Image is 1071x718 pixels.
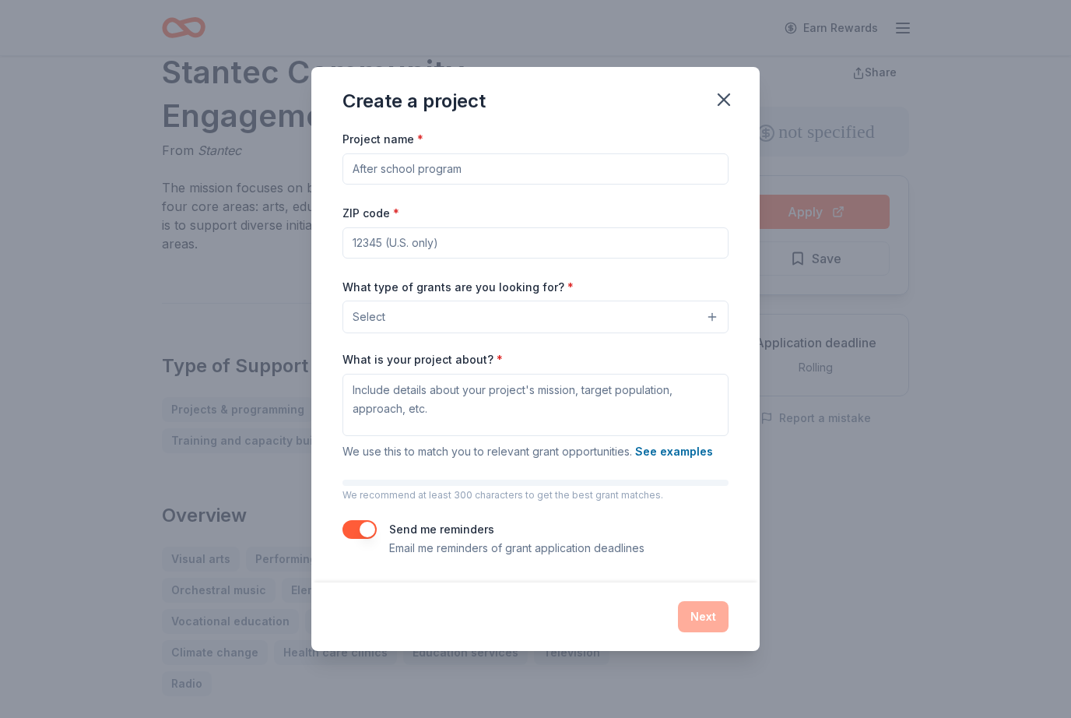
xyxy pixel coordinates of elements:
span: Select [353,308,385,326]
button: Select [342,301,729,333]
input: 12345 (U.S. only) [342,227,729,259]
p: Email me reminders of grant application deadlines [389,539,644,558]
label: ZIP code [342,206,399,221]
label: Project name [342,132,423,147]
span: We use this to match you to relevant grant opportunities. [342,445,713,458]
label: Send me reminders [389,523,494,536]
label: What is your project about? [342,352,503,368]
label: What type of grants are you looking for? [342,280,574,295]
button: See examples [635,442,713,461]
div: Create a project [342,89,486,114]
p: We recommend at least 300 characters to get the best grant matches. [342,489,729,502]
input: After school program [342,153,729,185]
